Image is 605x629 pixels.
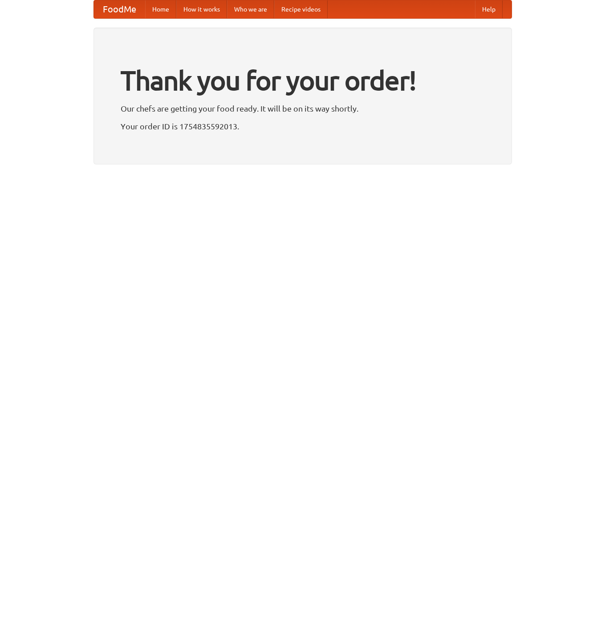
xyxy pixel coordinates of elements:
a: FoodMe [94,0,145,18]
a: Who we are [227,0,274,18]
a: How it works [176,0,227,18]
a: Home [145,0,176,18]
a: Help [475,0,503,18]
h1: Thank you for your order! [121,59,485,102]
p: Your order ID is 1754835592013. [121,120,485,133]
p: Our chefs are getting your food ready. It will be on its way shortly. [121,102,485,115]
a: Recipe videos [274,0,328,18]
